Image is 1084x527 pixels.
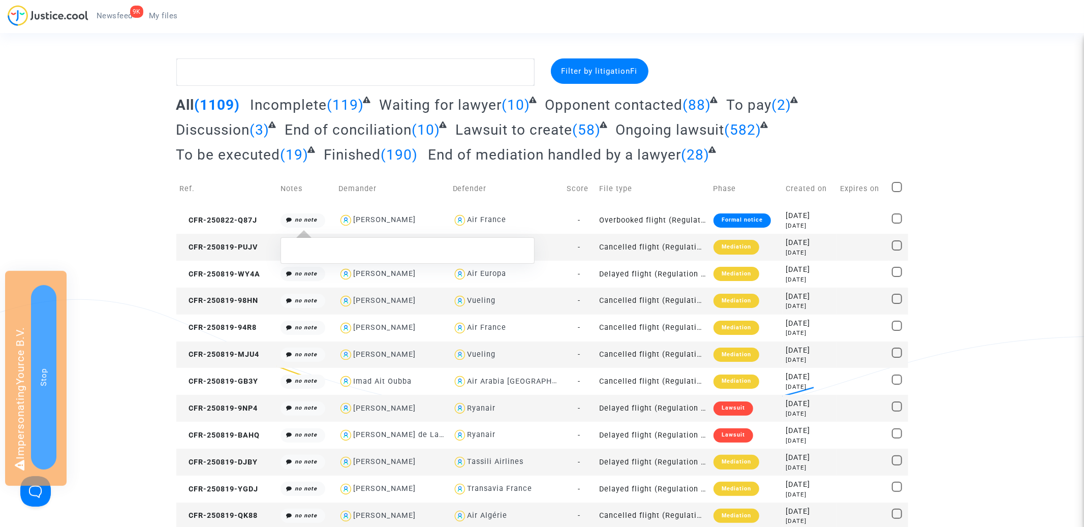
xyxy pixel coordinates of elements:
[453,509,468,523] img: icon-user.svg
[714,482,759,496] div: Mediation
[714,509,759,523] div: Mediation
[453,455,468,470] img: icon-user.svg
[562,67,638,76] span: Filter by litigation Fi
[428,146,682,163] span: End of mediation handled by a lawyer
[5,271,67,486] div: Impersonating
[786,437,833,445] div: [DATE]
[353,296,416,305] div: [PERSON_NAME]
[449,171,563,207] td: Defender
[338,401,353,416] img: icon-user.svg
[180,431,260,440] span: CFR-250819-BAHQ
[783,171,837,207] td: Created on
[786,264,833,275] div: [DATE]
[295,458,317,465] i: no note
[467,430,495,439] div: Ryanair
[578,296,581,305] span: -
[578,404,581,413] span: -
[578,216,581,225] span: -
[455,121,572,138] span: Lawsuit to create
[545,97,683,113] span: Opponent contacted
[453,213,468,228] img: icon-user.svg
[786,222,833,230] div: [DATE]
[786,490,833,499] div: [DATE]
[295,405,317,411] i: no note
[353,323,416,332] div: [PERSON_NAME]
[180,296,259,305] span: CFR-250819-98HN
[176,171,277,207] td: Ref.
[467,350,495,359] div: Vueling
[578,243,581,252] span: -
[97,11,133,20] span: Newsfeed
[572,121,601,138] span: (58)
[786,275,833,284] div: [DATE]
[324,146,381,163] span: Finished
[578,511,581,520] span: -
[786,302,833,311] div: [DATE]
[714,240,759,254] div: Mediation
[596,207,709,234] td: Overbooked flight (Regulation EC 261/2004)
[281,146,309,163] span: (19)
[786,210,833,222] div: [DATE]
[786,318,833,329] div: [DATE]
[563,171,596,207] td: Score
[467,377,585,386] div: Air Arabia [GEOGRAPHIC_DATA]
[31,285,56,470] button: Stop
[88,8,141,23] a: 9KNewsfeed
[285,121,412,138] span: End of conciliation
[786,425,833,437] div: [DATE]
[180,216,258,225] span: CFR-250822-Q87J
[596,261,709,288] td: Delayed flight (Regulation EC 261/2004)
[453,348,468,362] img: icon-user.svg
[141,8,186,23] a: My files
[786,517,833,525] div: [DATE]
[180,404,258,413] span: CFR-250819-9NP4
[180,511,258,520] span: CFR-250819-QK88
[195,97,240,113] span: (1109)
[682,146,710,163] span: (28)
[338,213,353,228] img: icon-user.svg
[295,297,317,304] i: no note
[180,350,260,359] span: CFR-250819-MJU4
[180,377,259,386] span: CFR-250819-GB3Y
[467,215,506,224] div: Air France
[714,375,759,389] div: Mediation
[714,348,759,362] div: Mediation
[412,121,440,138] span: (10)
[453,374,468,389] img: icon-user.svg
[295,378,317,384] i: no note
[714,428,753,443] div: Lawsuit
[180,243,258,252] span: CFR-250819-PUJV
[596,476,709,503] td: Delayed flight (Regulation EC 261/2004)
[615,121,724,138] span: Ongoing lawsuit
[467,484,532,493] div: Transavia France
[683,97,711,113] span: (88)
[786,249,833,257] div: [DATE]
[724,121,761,138] span: (582)
[180,270,261,278] span: CFR-250819-WY4A
[467,296,495,305] div: Vueling
[295,485,317,492] i: no note
[786,345,833,356] div: [DATE]
[338,428,353,443] img: icon-user.svg
[714,321,759,335] div: Mediation
[786,291,833,302] div: [DATE]
[837,171,888,207] td: Expires on
[453,428,468,443] img: icon-user.svg
[596,288,709,315] td: Cancelled flight (Regulation EC 261/2004)
[786,356,833,364] div: [DATE]
[596,368,709,395] td: Cancelled flight (Regulation EC 261/2004)
[786,371,833,383] div: [DATE]
[250,97,327,113] span: Incomplete
[381,146,418,163] span: (190)
[277,171,335,207] td: Notes
[467,511,507,520] div: Air Algérie
[453,267,468,282] img: icon-user.svg
[353,215,416,224] div: [PERSON_NAME]
[786,383,833,391] div: [DATE]
[327,97,364,113] span: (119)
[502,97,530,113] span: (10)
[338,294,353,308] img: icon-user.svg
[596,315,709,342] td: Cancelled flight (Regulation EC 261/2004)
[578,458,581,467] span: -
[353,484,416,493] div: [PERSON_NAME]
